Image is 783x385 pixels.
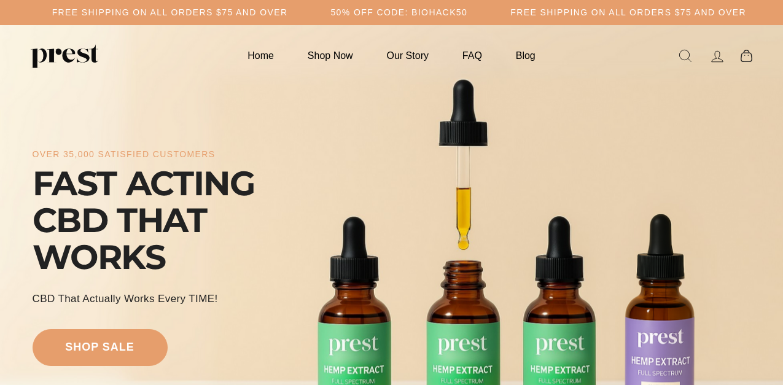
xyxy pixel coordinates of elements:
[31,44,98,68] img: PREST ORGANICS
[232,44,550,68] ul: Primary
[447,44,497,68] a: FAQ
[33,291,218,306] div: CBD That Actually Works every TIME!
[330,7,467,18] h5: 50% OFF CODE: BIOHACK50
[52,7,288,18] h5: Free Shipping on all orders $75 and over
[33,329,168,366] a: shop sale
[292,44,368,68] a: Shop Now
[33,149,216,160] div: over 35,000 satisfied customers
[501,44,551,68] a: Blog
[510,7,746,18] h5: Free Shipping on all orders $75 and over
[232,44,289,68] a: Home
[372,44,444,68] a: Our Story
[33,165,309,276] div: FAST ACTING CBD THAT WORKS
